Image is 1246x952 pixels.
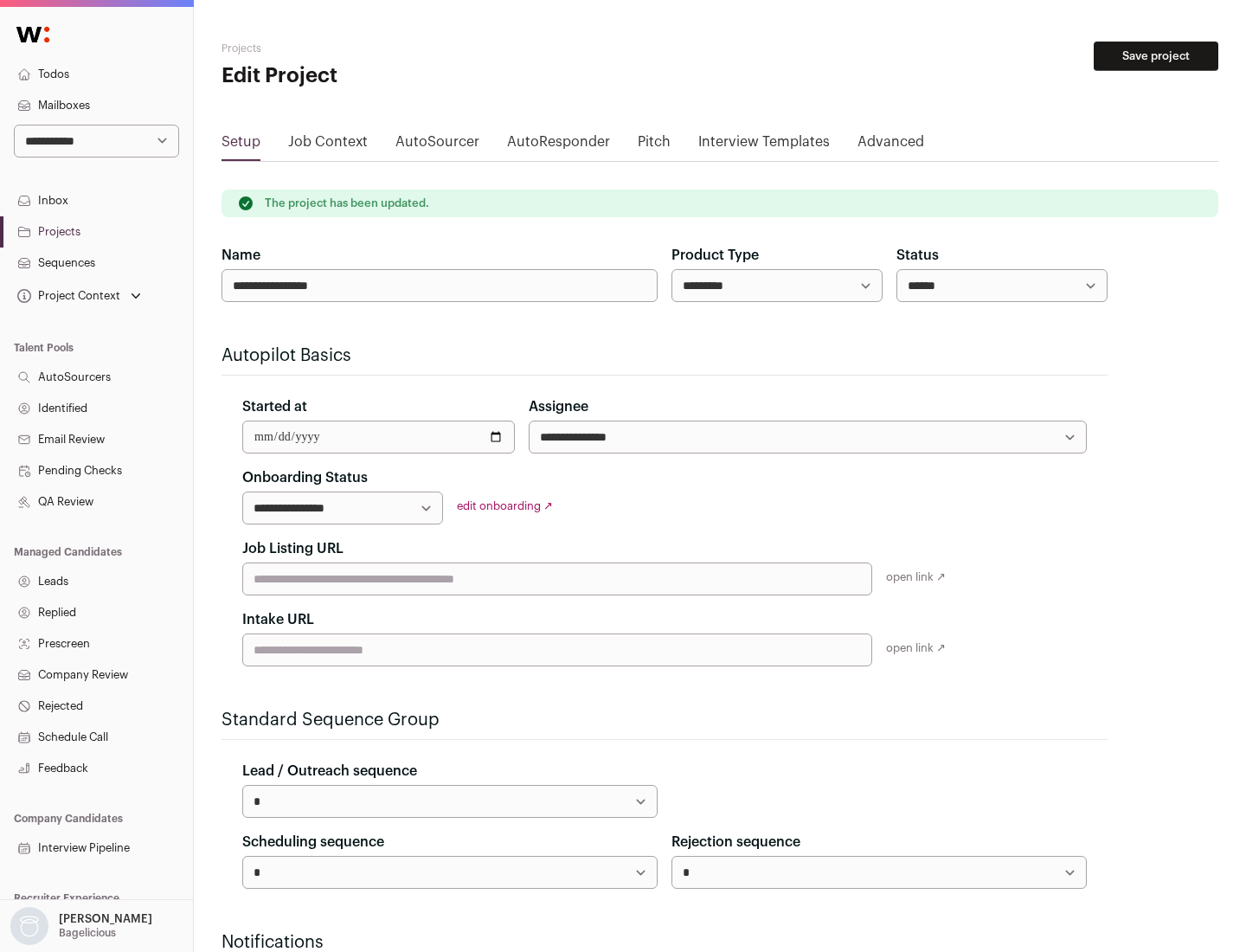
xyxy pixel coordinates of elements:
a: Pitch [638,132,671,159]
p: Bagelicious [59,926,116,940]
label: Name [222,245,260,266]
img: nopic.png [10,907,48,945]
label: Lead / Outreach sequence [242,761,417,782]
p: [PERSON_NAME] [59,912,152,926]
button: Open dropdown [14,284,145,308]
h2: Autopilot Basics [222,344,1108,368]
label: Product Type [671,245,759,266]
button: Open dropdown [7,907,156,945]
label: Status [896,245,939,266]
a: Interview Templates [698,132,830,159]
label: Started at [242,396,307,417]
a: edit onboarding ↗ [457,500,553,511]
a: AutoSourcer [395,132,479,159]
label: Scheduling sequence [242,832,384,852]
label: Assignee [529,396,588,417]
a: Setup [222,132,260,159]
label: Job Listing URL [242,538,344,559]
label: Rejection sequence [671,832,800,852]
label: Intake URL [242,609,314,630]
a: AutoResponder [507,132,610,159]
a: Job Context [288,132,368,159]
label: Onboarding Status [242,467,368,488]
h2: Projects [222,42,554,55]
p: The project has been updated. [265,196,429,210]
h1: Edit Project [222,62,554,90]
a: Advanced [857,132,924,159]
img: Wellfound [7,17,59,52]
button: Save project [1094,42,1218,71]
h2: Standard Sequence Group [222,708,1108,732]
div: Project Context [14,289,120,303]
